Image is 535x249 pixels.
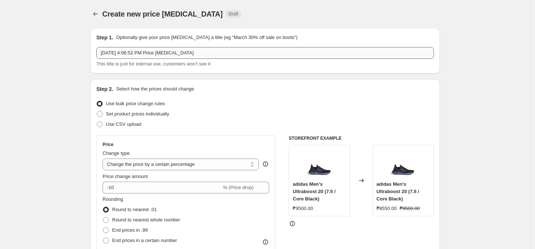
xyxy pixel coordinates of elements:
[103,174,148,179] span: Price change amount
[293,181,335,202] span: adidas Men's Ultraboost 20 (7.5 / Core Black)
[102,10,223,18] span: Create new price [MEDICAL_DATA]
[90,9,101,19] button: Price change jobs
[103,142,113,147] h3: Price
[289,135,434,141] h6: STOREFRONT EXAMPLE
[96,34,113,41] h2: Step 1.
[223,185,253,190] span: % (Price drop)
[96,47,434,59] input: 30% off holiday sale
[377,181,419,202] span: adidas Men's Ultraboost 20 (7.5 / Core Black)
[103,196,123,202] span: Rounding
[305,149,334,178] img: EG1341_ADIDAS_ULTRABOOST_20_AA_80x.jpg
[112,217,180,223] span: Round to nearest whole number
[229,11,238,17] span: Draft
[96,85,113,93] h2: Step 2.
[103,150,130,156] span: Change type
[388,149,418,178] img: EG1341_ADIDAS_ULTRABOOST_20_AA_80x.jpg
[103,182,221,193] input: -15
[116,85,194,93] p: Select how the prices should change
[262,160,269,168] div: help
[106,121,141,127] span: Use CSV upload
[106,101,165,106] span: Use bulk price change rules
[116,34,297,41] p: Optionally give your price [MEDICAL_DATA] a title (eg "March 30% off sale on boots")
[112,227,148,233] span: End prices in .99
[112,207,157,212] span: Round to nearest .01
[293,205,313,212] div: ₱9500.00
[106,111,169,117] span: Set product prices individually
[400,205,420,212] strike: ₱9500.00
[96,61,210,67] span: This title is just for internal use, customers won't see it
[112,238,177,243] span: End prices in a certain number
[377,205,397,212] div: ₱8550.00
